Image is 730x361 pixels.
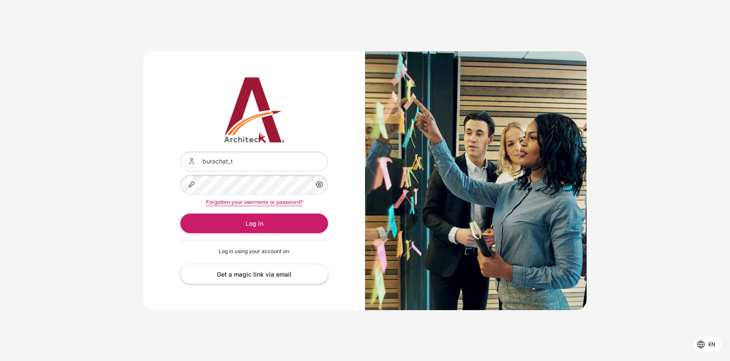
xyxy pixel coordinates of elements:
a: Forgotten your username or password? [206,199,303,205]
button: Languages [694,337,721,352]
a: Architeck 12 Architeck 12 [180,77,328,143]
span: en [708,341,715,348]
a: Get a magic link via email [180,264,328,284]
button: Log in [180,214,328,233]
img: Architeck 12 [180,77,328,143]
p: Log in using your account on: [180,247,328,255]
input: Username or email [180,151,328,171]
